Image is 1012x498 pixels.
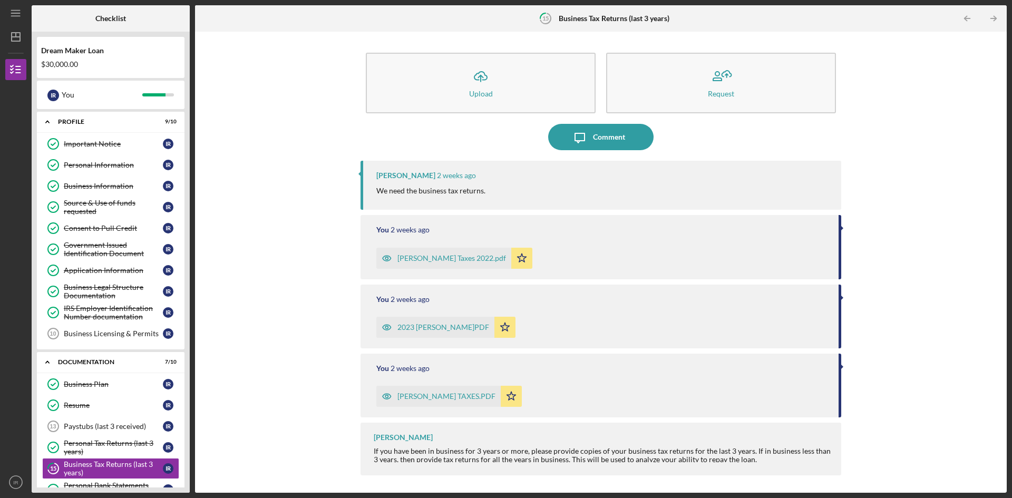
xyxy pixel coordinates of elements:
[606,53,836,113] button: Request
[163,139,173,149] div: I R
[163,181,173,191] div: I R
[64,422,163,431] div: Paystubs (last 3 received)
[391,226,430,234] time: 2025-09-11 21:05
[64,266,163,275] div: Application Information
[163,265,173,276] div: I R
[64,199,163,216] div: Source & Use of funds requested
[42,374,179,395] a: Business PlanIR
[64,241,163,258] div: Government Issued Identification Document
[42,416,179,437] a: 13Paystubs (last 3 received)IR
[163,328,173,339] div: I R
[391,364,430,373] time: 2025-09-08 14:39
[548,124,654,150] button: Comment
[13,480,18,485] text: IR
[163,379,173,389] div: I R
[64,481,163,498] div: Personal Bank Statements (last 12 months)
[163,484,173,495] div: I R
[64,283,163,300] div: Business Legal Structure Documentation
[64,182,163,190] div: Business Information
[64,329,163,338] div: Business Licensing & Permits
[64,460,163,477] div: Business Tax Returns (last 3 years)
[64,439,163,456] div: Personal Tax Returns (last 3 years)
[376,364,389,373] div: You
[42,175,179,197] a: Business InformationIR
[593,124,625,150] div: Comment
[163,421,173,432] div: I R
[376,226,389,234] div: You
[42,437,179,458] a: Personal Tax Returns (last 3 years)IR
[5,472,26,493] button: IR
[469,90,493,97] div: Upload
[50,465,56,472] tspan: 15
[42,197,179,218] a: Source & Use of funds requestedIR
[374,447,831,464] div: If you have been in business for 3 years or more, please provide copies of your business tax retu...
[64,161,163,169] div: Personal Information
[437,171,476,180] time: 2025-09-12 11:47
[42,133,179,154] a: Important NoticeIR
[397,323,489,331] div: 2023 [PERSON_NAME]PDF
[64,380,163,388] div: Business Plan
[376,248,532,269] button: [PERSON_NAME] Taxes 2022.pdf
[42,154,179,175] a: Personal InformationIR
[42,302,179,323] a: IRS Employer Identification Number documentationIR
[374,433,433,442] div: [PERSON_NAME]
[47,90,59,101] div: I R
[64,140,163,148] div: Important Notice
[163,400,173,411] div: I R
[376,185,485,197] p: We need the business tax returns.
[397,392,495,401] div: [PERSON_NAME] TAXES.PDF
[42,458,179,479] a: 15Business Tax Returns (last 3 years)IR
[158,119,177,125] div: 9 / 10
[163,244,173,255] div: I R
[42,239,179,260] a: Government Issued Identification DocumentIR
[163,160,173,170] div: I R
[50,330,56,337] tspan: 10
[41,46,180,55] div: Dream Maker Loan
[163,223,173,233] div: I R
[158,359,177,365] div: 7 / 10
[366,53,596,113] button: Upload
[41,60,180,69] div: $30,000.00
[163,463,173,474] div: I R
[397,254,506,262] div: [PERSON_NAME] Taxes 2022.pdf
[376,295,389,304] div: You
[42,395,179,416] a: ResumeIR
[62,86,142,104] div: You
[559,14,669,23] b: Business Tax Returns (last 3 years)
[376,317,515,338] button: 2023 [PERSON_NAME]PDF
[542,15,548,22] tspan: 15
[376,386,522,407] button: [PERSON_NAME] TAXES.PDF
[42,281,179,302] a: Business Legal Structure DocumentationIR
[163,202,173,212] div: I R
[391,295,430,304] time: 2025-09-09 14:35
[50,423,56,429] tspan: 13
[64,401,163,409] div: Resume
[376,171,435,180] div: [PERSON_NAME]
[95,14,126,23] b: Checklist
[58,119,150,125] div: Profile
[708,90,734,97] div: Request
[42,218,179,239] a: Consent to Pull CreditIR
[163,307,173,318] div: I R
[42,323,179,344] a: 10Business Licensing & PermitsIR
[64,224,163,232] div: Consent to Pull Credit
[163,286,173,297] div: I R
[163,442,173,453] div: I R
[64,304,163,321] div: IRS Employer Identification Number documentation
[42,260,179,281] a: Application InformationIR
[58,359,150,365] div: Documentation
